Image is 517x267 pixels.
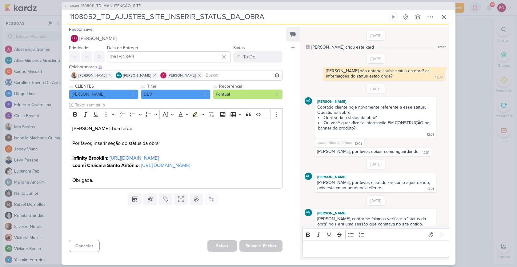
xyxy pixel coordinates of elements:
[141,162,190,169] a: [URL][DOMAIN_NAME]
[74,102,283,108] input: Texto sem título
[305,173,312,180] div: Aline Gimenez Graciano
[160,72,166,78] img: Alessandra Gomes
[72,162,140,169] strong: Loomi Chácara Santo Antônio:
[317,180,431,190] div: [PERSON_NAME], por favor, esse deixar como aguardando, pois esta como pendencia cliente.
[427,187,434,192] div: 14:21
[302,229,449,241] div: Editor toolbar
[69,27,94,32] label: Responsável
[218,83,283,90] label: Recorrência
[233,45,245,50] label: Status
[317,149,419,154] div: [PERSON_NAME], por favor, deixar como aguardando.
[117,74,121,77] p: AG
[318,115,434,120] li: Qual seria o status da obra?
[79,35,117,42] span: [PERSON_NAME]
[74,83,138,90] label: CLIENTES
[306,99,311,103] p: AG
[141,90,210,99] button: DEV
[422,150,429,155] div: 12:01
[306,211,311,214] p: AG
[316,174,435,180] div: [PERSON_NAME]
[318,120,434,131] li: Ou você quer dizer a informação EM CONSTRUÇÃO no banner do produto?
[72,169,279,184] p: Obrigada.
[110,155,159,161] a: [URL][DOMAIN_NAME]
[69,240,100,252] button: Cancelar
[213,90,283,99] button: Pontual
[302,241,449,257] div: Editor editing area: main
[317,141,352,145] span: comentário deletado
[204,72,281,79] input: Buscar
[427,132,434,137] div: 12:01
[107,45,138,50] label: Data de Entrega
[316,98,435,105] div: [PERSON_NAME]
[233,51,283,62] button: To Do
[71,72,77,78] img: Iara Santos
[305,97,312,105] div: Aline Gimenez Graciano
[69,64,283,70] div: Colaboradores
[435,75,443,80] div: 17:38
[146,83,210,90] label: Time
[317,105,434,115] div: Cobrado cliente hoje novamente referente a esse status. Questionei sobre:
[243,53,255,61] div: To Do
[78,73,106,78] span: [PERSON_NAME]
[69,33,283,44] button: FO [PERSON_NAME]
[123,73,151,78] span: [PERSON_NAME]
[107,51,231,62] input: Select a date
[317,216,427,232] div: [PERSON_NAME], conforme falamos verificar o "status da obra" pois era uma sessão que constava no ...
[355,141,362,146] div: 12:01
[391,14,396,19] div: Ligar relógio
[326,68,431,79] div: [PERSON_NAME] não entendi, subir status da obra? as informações do status estão onde?
[316,210,435,216] div: [PERSON_NAME]
[69,108,283,120] div: Editor toolbar
[72,125,279,147] p: [PERSON_NAME], boa tarde! Por favor, inserir seção do status da obra:
[311,44,374,50] div: [PERSON_NAME] criou este kard
[438,44,446,50] div: 12:23
[68,11,387,22] input: Kard Sem Título
[72,155,108,161] strong: Infinity Brooklin:
[305,209,312,216] div: Aline Gimenez Graciano
[69,90,138,99] button: [PERSON_NAME]
[71,35,78,42] div: Fabio Oliveira
[72,37,77,40] p: FO
[69,120,283,189] div: Editor editing area: main
[306,175,311,178] p: AG
[168,73,196,78] span: [PERSON_NAME]
[116,72,122,78] div: Aline Gimenez Graciano
[69,45,88,50] label: Prioridade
